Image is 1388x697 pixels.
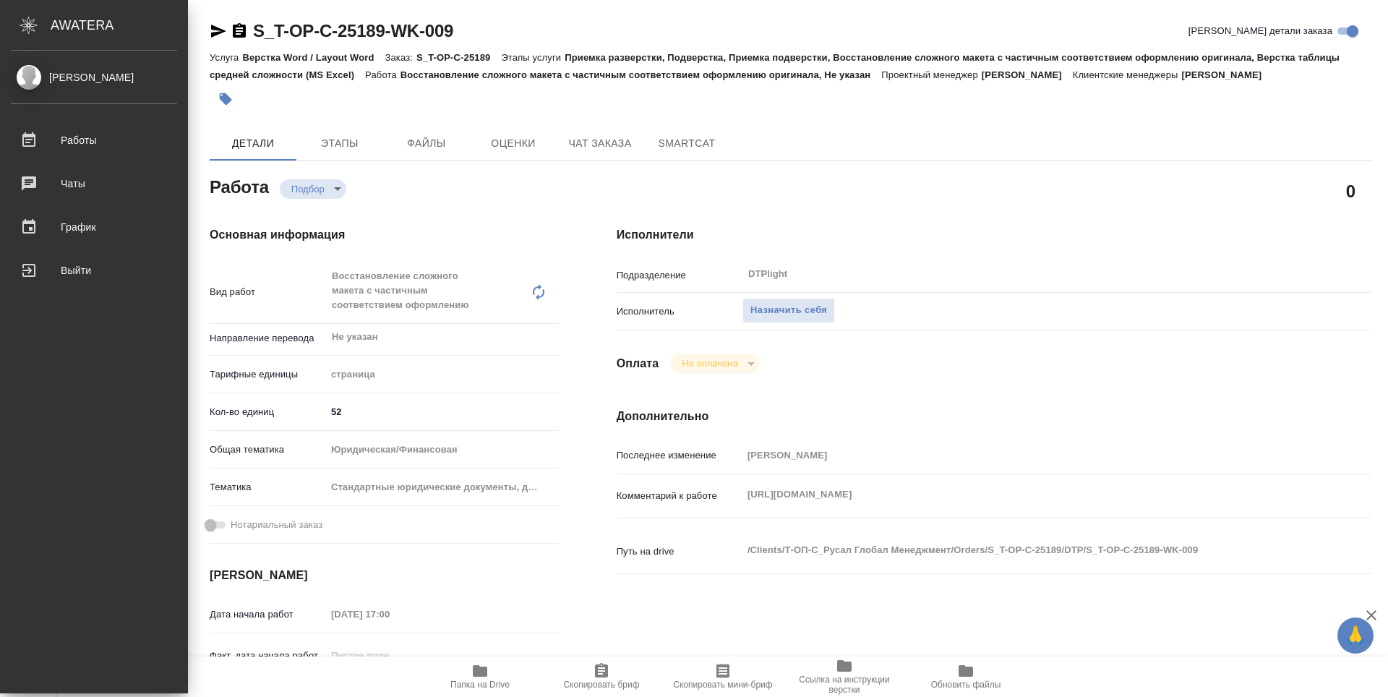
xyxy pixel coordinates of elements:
button: Ссылка на инструкции верстки [784,657,905,697]
p: Общая тематика [210,442,326,457]
a: Работы [4,122,184,158]
span: Папка на Drive [450,680,510,690]
p: Верстка Word / Layout Word [242,52,385,63]
span: 🙏 [1343,620,1368,651]
h4: Исполнители [617,226,1372,244]
p: [PERSON_NAME] [982,69,1073,80]
h4: Оплата [617,355,659,372]
span: Оценки [479,134,548,153]
div: страница [326,362,559,387]
a: График [4,209,184,245]
a: Чаты [4,166,184,202]
input: Пустое поле [326,645,453,666]
span: Нотариальный заказ [231,518,322,532]
div: Работы [11,129,177,151]
h4: Дополнительно [617,408,1372,425]
span: Скопировать бриф [563,680,639,690]
input: Пустое поле [742,445,1309,466]
p: Направление перевода [210,331,326,346]
p: Комментарий к работе [617,489,742,503]
div: Чаты [11,173,177,194]
textarea: /Clients/Т-ОП-С_Русал Глобал Менеджмент/Orders/S_T-OP-C-25189/DTP/S_T-OP-C-25189-WK-009 [742,538,1309,563]
p: Приемка разверстки, Подверстка, Приемка подверстки, Восстановление сложного макета с частичным со... [210,52,1340,80]
div: График [11,216,177,238]
p: Подразделение [617,268,742,283]
p: Тематика [210,480,326,495]
div: Подбор [670,354,759,373]
a: Выйти [4,252,184,288]
div: Подбор [280,179,346,199]
button: Обновить файлы [905,657,1027,697]
p: Этапы услуги [501,52,565,63]
div: Выйти [11,260,177,281]
p: Кол-во единиц [210,405,326,419]
span: Детали [218,134,288,153]
p: Вид работ [210,285,326,299]
p: S_T-OP-C-25189 [416,52,501,63]
p: Исполнитель [617,304,742,319]
p: Работа [365,69,400,80]
a: S_T-OP-C-25189-WK-009 [253,21,453,40]
div: Юридическая/Финансовая [326,437,559,462]
h4: Основная информация [210,226,559,244]
p: Тарифные единицы [210,367,326,382]
h2: 0 [1346,179,1355,203]
p: Последнее изменение [617,448,742,463]
div: Стандартные юридические документы, договоры, уставы [326,475,559,500]
span: SmartCat [652,134,721,153]
input: ✎ Введи что-нибудь [326,401,559,422]
span: Обновить файлы [931,680,1001,690]
span: Этапы [305,134,374,153]
h4: [PERSON_NAME] [210,567,559,584]
p: Путь на drive [617,544,742,559]
button: Подбор [287,183,329,195]
span: Файлы [392,134,461,153]
button: Папка на Drive [419,657,541,697]
button: Скопировать бриф [541,657,662,697]
button: Скопировать ссылку для ЯМессенджера [210,22,227,40]
h2: Работа [210,173,269,199]
div: [PERSON_NAME] [11,69,177,85]
button: Назначить себя [742,298,835,323]
span: Назначить себя [750,302,827,319]
button: Не оплачена [677,357,742,369]
p: Заказ: [385,52,416,63]
p: Проектный менеджер [881,69,981,80]
input: Пустое поле [326,604,453,625]
button: Скопировать мини-бриф [662,657,784,697]
span: Чат заказа [565,134,635,153]
textarea: [URL][DOMAIN_NAME] [742,482,1309,507]
span: [PERSON_NAME] детали заказа [1188,24,1332,38]
span: Ссылка на инструкции верстки [792,675,896,695]
p: Клиентские менеджеры [1073,69,1182,80]
button: 🙏 [1337,617,1374,654]
p: Дата начала работ [210,607,326,622]
p: Факт. дата начала работ [210,649,326,663]
p: Услуга [210,52,242,63]
div: AWATERA [51,11,188,40]
p: [PERSON_NAME] [1181,69,1272,80]
span: Скопировать мини-бриф [673,680,772,690]
button: Скопировать ссылку [231,22,248,40]
p: Восстановление сложного макета с частичным соответствием оформлению оригинала, Не указан [400,69,882,80]
button: Добавить тэг [210,83,241,115]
